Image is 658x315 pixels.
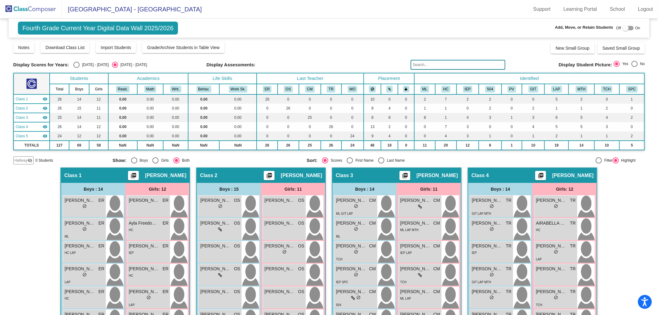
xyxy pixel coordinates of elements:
span: Class 5 [16,133,28,139]
td: Mackenzie Osterhues - No Class Name [14,131,50,141]
td: 69 [69,141,89,150]
td: 12 [89,131,108,141]
mat-radio-group: Select an option [614,61,645,69]
div: Boys : 14 [333,183,397,195]
td: 0 [257,104,278,113]
td: 127 [50,141,69,150]
td: Oksana Shevchuk - No Class Name [14,104,50,113]
td: 0.00 [163,113,188,122]
div: Girls [159,158,169,163]
button: LAP [551,86,562,93]
td: 0 [299,104,321,113]
td: 12 [457,141,479,150]
div: Boys : 14 [468,183,532,195]
div: [DATE] - [DATE] [118,62,147,68]
td: 5 [569,122,594,131]
td: 1 [569,104,594,113]
td: 0 [341,113,364,122]
td: 14 [69,113,89,122]
mat-icon: picture_as_pdf [266,172,273,181]
td: 14 [569,141,594,150]
td: 14 [69,94,89,104]
button: PV [507,86,516,93]
td: 0 [321,94,341,104]
td: 0.00 [137,113,163,122]
td: 5 [569,113,594,122]
td: 5 [544,94,569,104]
div: Last Name [384,158,405,163]
button: TCH [601,86,612,93]
span: OS [298,197,304,204]
td: 0.00 [188,122,219,131]
td: 2 [619,131,644,141]
td: 0 [299,122,321,131]
div: Girls: 11 [397,183,461,195]
td: 0 [398,113,414,122]
button: IEP [463,86,473,93]
th: Last Teacher [257,73,364,84]
td: 26 [50,122,69,131]
td: 1 [522,131,544,141]
span: [PERSON_NAME] [416,172,458,179]
td: 0 [299,94,321,104]
td: 0.00 [108,94,137,104]
span: Saved Small Group [602,46,640,51]
button: Print Students Details [535,171,546,180]
td: 0.00 [188,131,219,141]
div: Boys [137,158,148,163]
button: Print Students Details [399,171,410,180]
td: 0.00 [137,122,163,131]
td: 1 [414,104,435,113]
td: 0.00 [219,122,257,131]
td: 10 [522,141,544,150]
span: Display Student Picture: [559,62,612,68]
button: OS [284,86,293,93]
td: 0.00 [188,104,219,113]
td: NaN [219,141,257,150]
td: 0 [257,122,278,131]
td: 11 [414,141,435,150]
mat-icon: visibility [43,106,48,111]
td: 26 [50,104,69,113]
td: 0.00 [108,104,137,113]
span: [PERSON_NAME] [552,172,594,179]
td: 0 [522,94,544,104]
td: 2 [544,131,569,141]
td: 8 [479,141,501,150]
td: 15 [69,104,89,113]
td: 1 [569,131,594,141]
td: 0.00 [163,131,188,141]
td: 0 [341,104,364,113]
td: 1 [435,104,457,113]
td: 0 [594,94,619,104]
td: 12 [69,131,89,141]
th: Mackenzie Osterhues [341,84,364,94]
td: 2 [414,94,435,104]
td: 0 [278,131,299,141]
td: 0 [278,94,299,104]
td: 0 [381,94,398,104]
th: Speech Only [619,84,644,94]
th: Identified [414,73,644,84]
td: 24 [341,131,364,141]
td: 0 [414,131,435,141]
th: Life Skills [188,73,257,84]
td: 3 [457,131,479,141]
span: Off [616,25,621,31]
td: 0 [479,122,501,131]
button: TR [327,86,335,93]
td: TOTALS [14,141,50,150]
td: 0 [278,122,299,131]
span: Class 2 [16,106,28,111]
td: 2 [569,94,594,104]
div: Yes [620,61,628,67]
span: Sort: [307,158,317,163]
td: 1 [502,113,522,122]
span: Add, Move, or Retain Students [555,24,613,31]
td: 12 [89,94,108,104]
td: Colleen Miller - No Class Name [14,113,50,122]
td: Emily Raney - No Class Name [14,94,50,104]
td: 8 [364,104,381,113]
td: 2 [594,104,619,113]
td: 26 [278,104,299,113]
